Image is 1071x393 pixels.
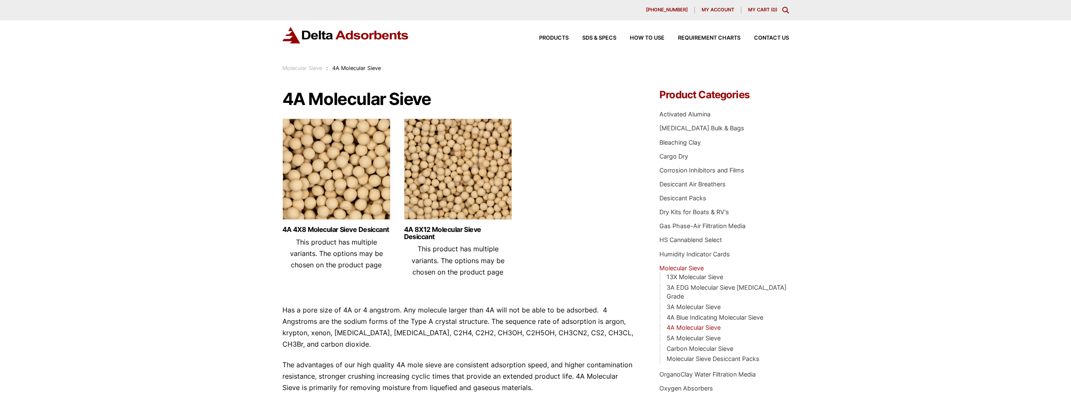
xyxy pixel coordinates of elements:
[659,110,710,118] a: Activated Alumina
[659,371,756,378] a: OrganoClay Water Filtration Media
[639,7,695,13] a: [PHONE_NUMBER]
[773,7,775,13] span: 0
[748,7,777,13] a: My Cart (0)
[667,355,759,362] a: Molecular Sieve Desiccant Packs
[659,236,722,243] a: HS Cannablend Select
[667,314,763,321] a: 4A Blue Indicating Molecular Sieve
[667,303,721,310] a: 3A Molecular Sieve
[667,334,721,342] a: 5A Molecular Sieve
[616,35,664,41] a: How to Use
[667,273,723,280] a: 13X Molecular Sieve
[282,304,634,350] p: Has a pore size of 4A or 4 angstrom. Any molecule larger than 4A will not be able to be adsorbed....
[667,284,786,300] a: 3A EDG Molecular Sieve [MEDICAL_DATA] Grade
[332,65,381,71] span: 4A Molecular Sieve
[582,35,616,41] span: SDS & SPECS
[659,180,726,188] a: Desiccant Air Breathers
[282,226,390,233] a: 4A 4X8 Molecular Sieve Desiccant
[282,65,322,71] a: Molecular Sieve
[412,245,504,276] span: This product has multiple variants. The options may be chosen on the product page
[646,8,688,12] span: [PHONE_NUMBER]
[659,222,746,229] a: Gas Phase-Air Filtration Media
[539,35,569,41] span: Products
[659,194,706,202] a: Desiccant Packs
[659,250,730,258] a: Humidity Indicator Cards
[282,27,409,43] img: Delta Adsorbents
[290,238,383,269] span: This product has multiple variants. The options may be chosen on the product page
[667,324,721,331] a: 4A Molecular Sieve
[740,35,789,41] a: Contact Us
[782,7,789,13] div: Toggle Modal Content
[630,35,664,41] span: How to Use
[404,226,512,240] a: 4A 8X12 Molecular Sieve Desiccant
[526,35,569,41] a: Products
[282,90,634,108] h1: 4A Molecular Sieve
[659,124,744,132] a: [MEDICAL_DATA] Bulk & Bags
[664,35,740,41] a: Requirement Charts
[754,35,789,41] span: Contact Us
[659,264,704,272] a: Molecular Sieve
[678,35,740,41] span: Requirement Charts
[569,35,616,41] a: SDS & SPECS
[659,90,789,100] h4: Product Categories
[659,153,688,160] a: Cargo Dry
[695,7,741,13] a: My account
[659,139,701,146] a: Bleaching Clay
[702,8,734,12] span: My account
[326,65,328,71] span: :
[659,208,729,215] a: Dry Kits for Boats & RV's
[667,345,733,352] a: Carbon Molecular Sieve
[659,167,744,174] a: Corrosion Inhibitors and Films
[659,385,713,392] a: Oxygen Absorbers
